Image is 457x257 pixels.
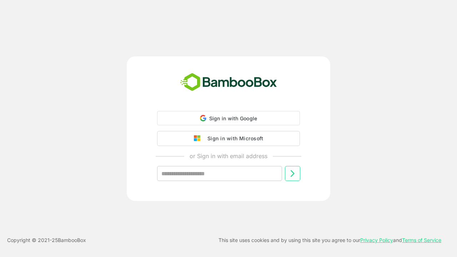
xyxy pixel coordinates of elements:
img: google [194,135,204,142]
a: Privacy Policy [360,237,393,243]
span: Sign in with Google [209,115,257,121]
p: Copyright © 2021- 25 BambooBox [7,236,86,245]
img: bamboobox [176,71,281,94]
p: or Sign in with email address [190,152,267,160]
button: Sign in with Microsoft [157,131,300,146]
a: Terms of Service [402,237,441,243]
div: Sign in with Microsoft [204,134,263,143]
div: Sign in with Google [157,111,300,125]
p: This site uses cookies and by using this site you agree to our and [219,236,441,245]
